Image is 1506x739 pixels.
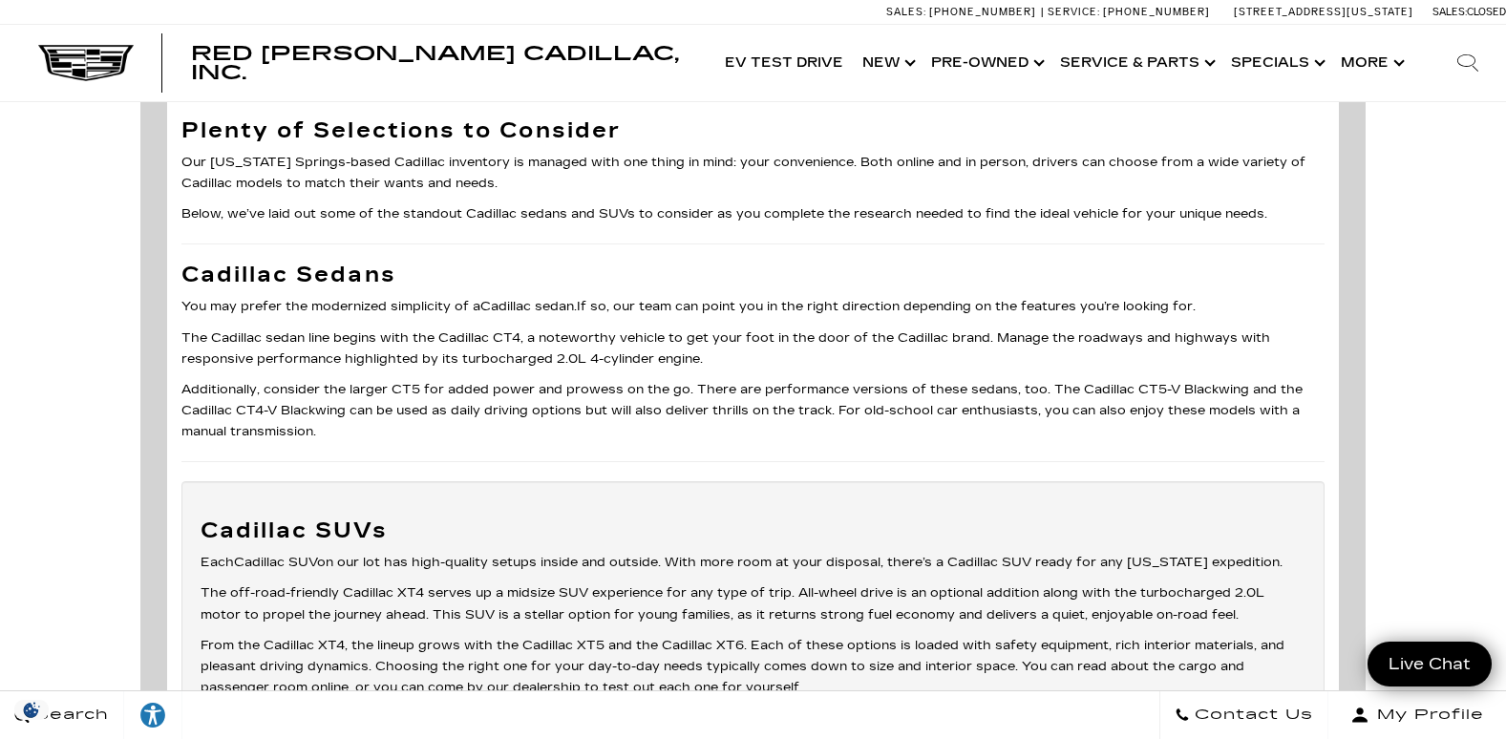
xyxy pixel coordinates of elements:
p: Additionally, consider the larger CT5 for added power and prowess on the go. There are performanc... [181,379,1326,442]
a: Live Chat [1368,642,1492,686]
a: Pre-Owned [922,25,1050,101]
a: Specials [1221,25,1331,101]
a: Service: [PHONE_NUMBER] [1041,7,1215,17]
p: Below, we’ve laid out some of the standout Cadillac sedans and SUVs to consider as you complete t... [181,203,1326,224]
span: [PHONE_NUMBER] [1103,6,1210,18]
p: Our [US_STATE] Springs-based Cadillac inventory is managed with one thing in mind: your convenien... [181,152,1326,194]
strong: Cadillac Sedans [181,262,396,287]
section: Click to Open Cookie Consent Modal [10,700,53,720]
a: New [853,25,922,101]
a: Service & Parts [1050,25,1221,101]
a: EV Test Drive [715,25,853,101]
a: Red [PERSON_NAME] Cadillac, Inc. [191,44,696,82]
a: Explore your accessibility options [124,691,182,739]
a: Cadillac sedan. [480,299,577,314]
a: [STREET_ADDRESS][US_STATE] [1234,6,1413,18]
img: Opt-Out Icon [10,700,53,720]
p: Each on our lot has high-quality setups inside and outside. With more room at your disposal, ther... [201,552,1306,573]
p: You may prefer the modernized simplicity of a If so, our team can point you in the right directio... [181,296,1326,317]
span: Search [30,702,109,728]
a: Cadillac SUV [234,555,317,570]
div: Search [1430,25,1506,101]
span: Live Chat [1379,653,1480,675]
strong: Plenty of Selections to Consider [181,117,622,143]
span: Closed [1467,6,1506,18]
span: Contact Us [1190,702,1313,728]
span: Sales: [1432,6,1467,18]
img: Cadillac Dark Logo with Cadillac White Text [38,45,134,81]
span: My Profile [1369,702,1484,728]
span: Red [PERSON_NAME] Cadillac, Inc. [191,42,679,84]
div: Explore your accessibility options [124,701,181,729]
span: Service: [1048,6,1100,18]
button: More [1331,25,1411,101]
span: Sales: [886,6,926,18]
span: [PHONE_NUMBER] [929,6,1036,18]
p: From the Cadillac XT4, the lineup grows with the Cadillac XT5 and the Cadillac XT6. Each of these... [201,635,1306,698]
a: Sales: [PHONE_NUMBER] [886,7,1041,17]
p: The Cadillac sedan line begins with the Cadillac CT4, a noteworthy vehicle to get your foot in th... [181,327,1326,369]
button: Open user profile menu [1328,691,1506,739]
a: Contact Us [1159,691,1328,739]
p: The off-road-friendly Cadillac XT4 serves up a midsize SUV experience for any type of trip. All-w... [201,582,1306,624]
strong: Cadillac SUVs [201,517,389,543]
